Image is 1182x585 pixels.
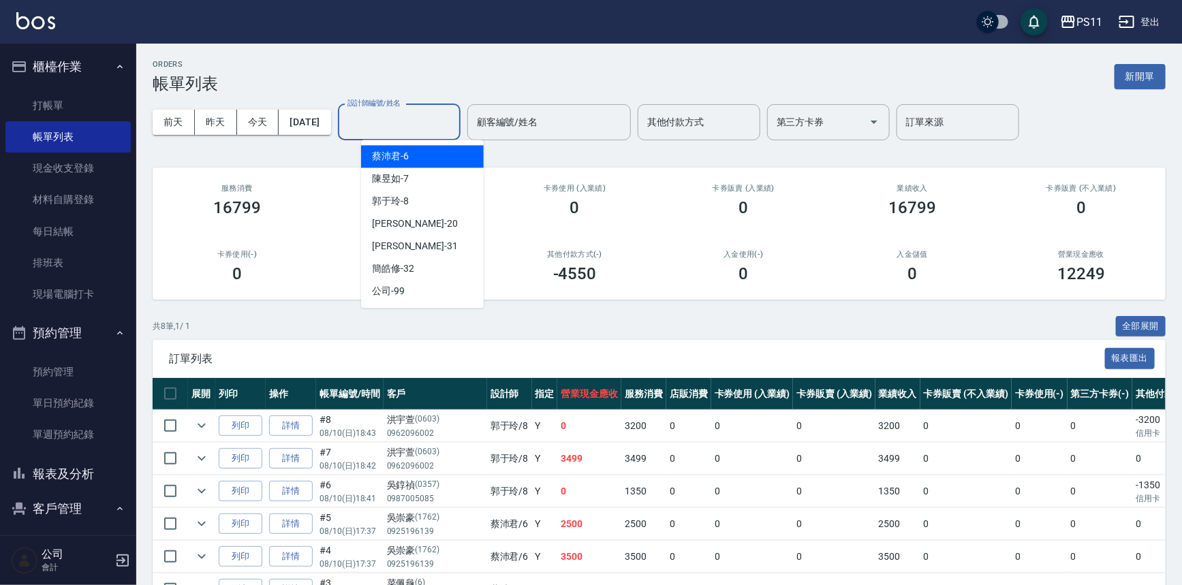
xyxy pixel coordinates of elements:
[532,541,558,573] td: Y
[738,264,748,283] h3: 0
[553,264,597,283] h3: -4550
[320,492,380,505] p: 08/10 (日) 18:41
[5,419,131,450] a: 單週預約紀錄
[269,481,313,502] a: 詳情
[387,558,484,570] p: 0925196139
[907,264,917,283] h3: 0
[888,198,936,217] h3: 16799
[5,491,131,526] button: 客戶管理
[316,443,384,475] td: #7
[711,508,794,540] td: 0
[387,543,484,558] div: 吳崇豪
[5,121,131,153] a: 帳單列表
[920,475,1012,507] td: 0
[191,448,212,469] button: expand row
[1055,8,1108,36] button: PS11
[487,541,532,573] td: 蔡沛君 /6
[5,184,131,215] a: 材料自購登錄
[487,443,532,475] td: 郭于玲 /8
[153,110,195,135] button: 前天
[5,456,131,492] button: 報表及分析
[169,250,305,259] h2: 卡券使用(-)
[387,413,484,427] div: 洪宇萱
[621,508,666,540] td: 2500
[557,475,621,507] td: 0
[1012,475,1068,507] td: 0
[675,184,811,193] h2: 卡券販賣 (入業績)
[269,546,313,567] a: 詳情
[5,247,131,279] a: 排班表
[320,525,380,537] p: 08/10 (日) 17:37
[875,508,920,540] td: 2500
[487,410,532,442] td: 郭于玲 /8
[316,541,384,573] td: #4
[570,198,580,217] h3: 0
[487,475,532,507] td: 郭于玲 /8
[372,284,405,298] span: 公司 -99
[215,378,266,410] th: 列印
[5,279,131,310] a: 現場電腦打卡
[666,443,711,475] td: 0
[487,378,532,410] th: 設計師
[920,508,1012,540] td: 0
[863,111,885,133] button: Open
[387,445,484,460] div: 洪宇萱
[153,60,218,69] h2: ORDERS
[269,415,313,437] a: 詳情
[316,410,384,442] td: #8
[666,410,711,442] td: 0
[320,460,380,472] p: 08/10 (日) 18:42
[920,410,1012,442] td: 0
[666,508,711,540] td: 0
[920,541,1012,573] td: 0
[338,250,474,259] h2: 第三方卡券(-)
[320,427,380,439] p: 08/10 (日) 18:43
[844,250,980,259] h2: 入金儲值
[316,508,384,540] td: #5
[1068,508,1133,540] td: 0
[1068,378,1133,410] th: 第三方卡券(-)
[191,513,212,534] button: expand row
[1012,541,1068,573] td: 0
[920,378,1012,410] th: 卡券販賣 (不入業績)
[320,558,380,570] p: 08/10 (日) 17:37
[1013,250,1149,259] h2: 營業現金應收
[372,262,414,276] span: 簡皓修 -32
[387,492,484,505] p: 0987005085
[219,415,262,437] button: 列印
[191,546,212,567] button: expand row
[1113,10,1166,35] button: 登出
[42,548,111,561] h5: 公司
[1076,198,1086,217] h3: 0
[387,478,484,492] div: 吳錞禎
[621,378,666,410] th: 服務消費
[5,90,131,121] a: 打帳單
[219,448,262,469] button: 列印
[1068,443,1133,475] td: 0
[5,388,131,419] a: 單日預約紀錄
[372,217,458,231] span: [PERSON_NAME] -20
[5,356,131,388] a: 預約管理
[316,378,384,410] th: 帳單編號/時間
[793,508,875,540] td: 0
[1012,443,1068,475] td: 0
[1068,475,1133,507] td: 0
[557,541,621,573] td: 3500
[621,541,666,573] td: 3500
[338,184,474,193] h2: 店販消費
[387,511,484,525] div: 吳崇豪
[188,378,215,410] th: 展開
[347,98,401,108] label: 設計師編號/姓名
[219,481,262,502] button: 列印
[269,448,313,469] a: 詳情
[266,378,316,410] th: 操作
[372,194,409,208] span: 郭于玲 -8
[1057,264,1105,283] h3: 12249
[793,541,875,573] td: 0
[219,513,262,535] button: 列印
[219,546,262,567] button: 列印
[875,541,920,573] td: 3500
[153,320,190,332] p: 共 8 筆, 1 / 1
[711,378,794,410] th: 卡券使用 (入業績)
[532,508,558,540] td: Y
